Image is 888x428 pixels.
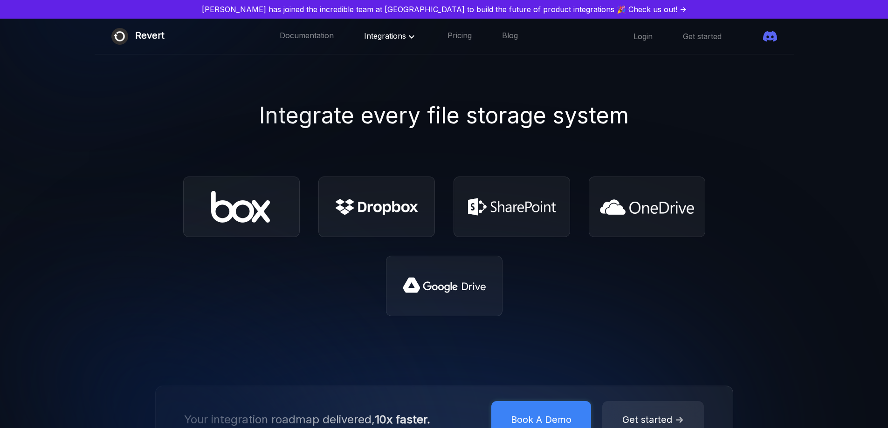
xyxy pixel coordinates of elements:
[633,31,653,41] a: Login
[447,30,472,42] a: Pricing
[135,28,165,45] div: Revert
[401,276,487,296] img: Google drive Icon
[502,30,518,42] a: Blog
[364,31,417,41] span: Integrations
[461,190,563,223] img: Sharepoint Icon
[600,199,694,215] img: Onedrive Icon
[683,31,722,41] a: Get started
[111,28,128,45] img: Revert logo
[211,191,271,223] img: Box Icon
[280,30,334,42] a: Documentation
[336,199,418,215] img: Dropbox Icon
[4,4,884,15] a: [PERSON_NAME] has joined the incredible team at [GEOGRAPHIC_DATA] to build the future of product ...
